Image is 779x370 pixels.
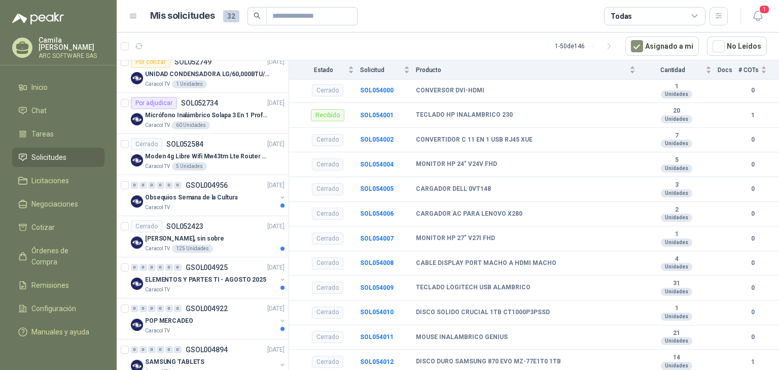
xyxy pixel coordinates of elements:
[186,182,228,189] p: GSOL004956
[738,234,767,244] b: 0
[172,80,207,88] div: 1 Unidades
[416,160,497,169] b: MONITOR HP 24" V24V FHD
[145,204,170,212] p: Caracol TV
[611,11,632,22] div: Todas
[360,161,394,168] a: SOL054004
[267,263,285,273] p: [DATE]
[117,93,289,134] a: Por adjudicarSOL052734[DATE] Company LogoMicrófono Inalámbrico Solapa 3 En 1 Profesional F11-2 X2...
[416,358,561,366] b: DISCO DURO SAMSUNG 870 EVO MZ-77E1T0 1TB
[131,154,143,166] img: Company Logo
[174,346,182,353] div: 0
[360,112,394,119] a: SOL054001
[139,182,147,189] div: 0
[416,111,513,119] b: TECLADO HP INALAMBRICO 230
[131,179,287,212] a: 0 0 0 0 0 0 GSOL004956[DATE] Company LogoObsequios Semana de la CulturaCaracol TV
[145,275,266,285] p: ELEMENTOS Y PARTES TI - AGOSTO 2025
[360,284,394,291] a: SOL054009
[145,234,224,244] p: [PERSON_NAME], sin sobre
[661,288,692,296] div: Unidades
[642,156,712,164] b: 5
[312,183,343,195] div: Cerrado
[416,284,530,292] b: TECLADO LOGITECH USB ALAMBRICO
[718,60,738,79] th: Docs
[172,162,207,171] div: 5 Unidades
[131,138,162,150] div: Cerrado
[12,124,104,144] a: Tareas
[738,283,767,293] b: 0
[360,358,394,365] a: SOL054012
[301,66,346,73] span: Estado
[642,83,712,91] b: 1
[117,134,289,175] a: CerradoSOL052584[DATE] Company LogoModen 4g Libre Wifi Mw43tm Lte Router Móvil Internet 5ghzCarac...
[267,57,285,67] p: [DATE]
[117,52,289,93] a: Por cotizarSOL052749[DATE] Company LogoUNIDAD CONDENSADORA LG/60,000BTU/220V/R410A: ICaracol TV1 ...
[131,220,162,232] div: Cerrado
[642,329,712,338] b: 21
[12,194,104,214] a: Negociaciones
[12,171,104,190] a: Licitaciones
[31,128,54,140] span: Tareas
[145,80,170,88] p: Caracol TV
[139,264,147,271] div: 0
[360,333,394,341] a: SOL054011
[131,237,143,249] img: Company Logo
[12,12,64,24] img: Logo peakr
[145,193,237,203] p: Obsequios Semana de la Cultura
[31,280,69,291] span: Remisiones
[360,210,394,217] b: SOL054006
[312,282,343,294] div: Cerrado
[186,305,228,312] p: GSOL004922
[707,37,767,56] button: No Leídos
[416,185,491,193] b: CARGADOR DELL 0VT148
[416,309,550,317] b: DISCO SOLIDO CRUCIAL 1TB CT1000P3PSSD
[223,10,239,22] span: 32
[416,333,508,342] b: MOUSE INALAMBRICO GENIUS
[145,152,271,161] p: Moden 4g Libre Wifi Mw43tm Lte Router Móvil Internet 5ghz
[145,111,271,120] p: Micrófono Inalámbrico Solapa 3 En 1 Profesional F11-2 X2
[12,218,104,237] a: Cotizar
[165,182,173,189] div: 0
[642,132,712,140] b: 7
[642,230,712,239] b: 1
[312,84,343,96] div: Cerrado
[186,264,228,271] p: GSOL004925
[738,308,767,317] b: 0
[555,38,617,54] div: 1 - 50 de 146
[174,182,182,189] div: 0
[181,99,218,107] p: SOL052734
[642,255,712,263] b: 4
[172,245,213,253] div: 125 Unidades
[738,135,767,145] b: 0
[139,346,147,353] div: 0
[661,263,692,271] div: Unidades
[157,264,164,271] div: 0
[165,305,173,312] div: 0
[416,60,642,79] th: Producto
[12,78,104,97] a: Inicio
[312,307,343,319] div: Cerrado
[661,214,692,222] div: Unidades
[131,319,143,331] img: Company Logo
[360,309,394,316] a: SOL054010
[145,316,193,326] p: POP MERCADEO
[738,332,767,342] b: 0
[31,303,76,314] span: Configuración
[39,53,104,59] p: ARC SOFTWARE SAS
[312,134,343,146] div: Cerrado
[131,264,138,271] div: 0
[311,109,344,121] div: Recibido
[289,60,360,79] th: Estado
[360,136,394,143] a: SOL054002
[145,286,170,294] p: Caracol TV
[157,182,164,189] div: 0
[642,280,712,288] b: 31
[661,115,692,123] div: Unidades
[148,305,156,312] div: 0
[254,12,261,19] span: search
[12,276,104,295] a: Remisiones
[131,305,138,312] div: 0
[416,210,522,218] b: CARGADOR AC PARA LENOVO X280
